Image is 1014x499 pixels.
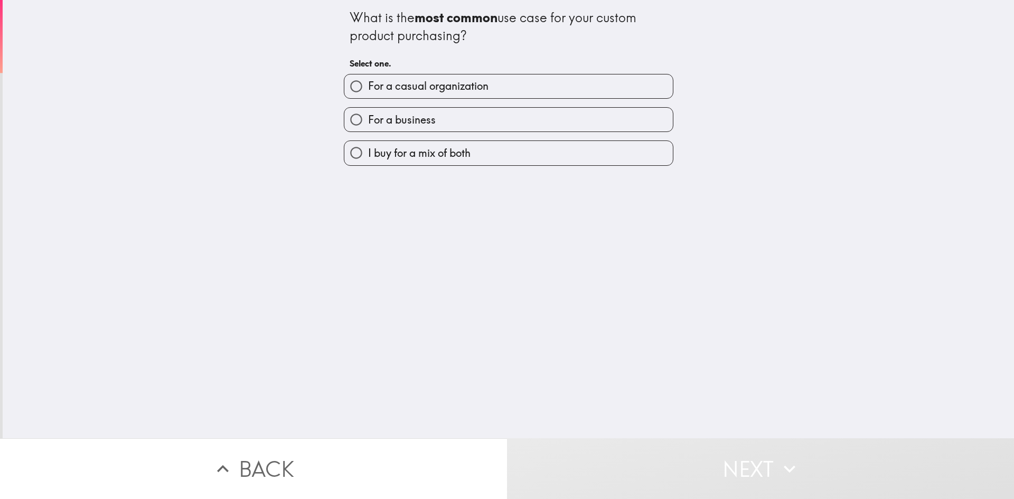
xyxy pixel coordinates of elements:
button: Next [507,438,1014,499]
button: I buy for a mix of both [344,141,673,165]
span: For a business [368,112,436,127]
span: I buy for a mix of both [368,146,471,161]
button: For a business [344,108,673,131]
h6: Select one. [350,58,668,69]
button: For a casual organization [344,74,673,98]
span: For a casual organization [368,79,489,93]
b: most common [415,10,497,25]
div: What is the use case for your custom product purchasing? [350,9,668,44]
